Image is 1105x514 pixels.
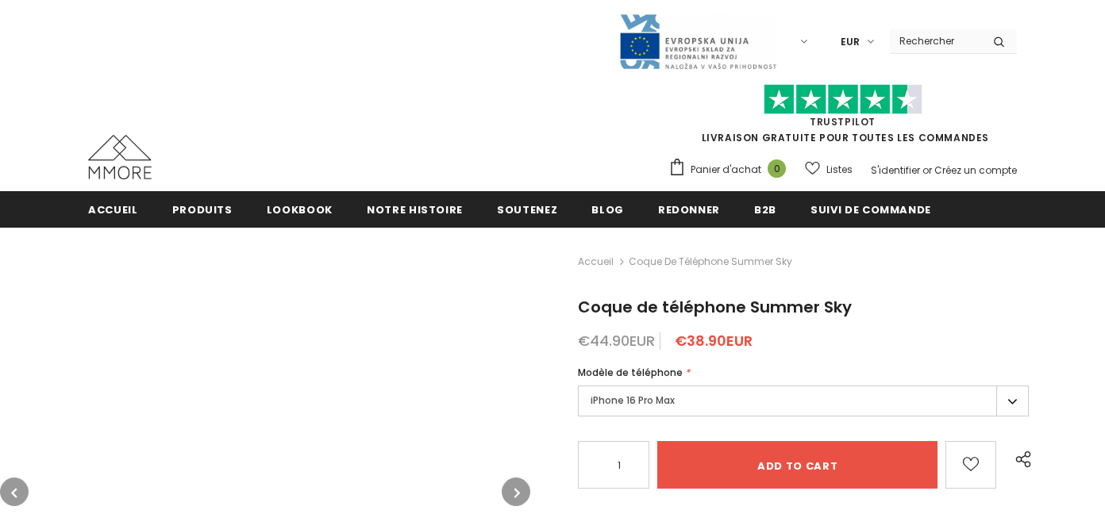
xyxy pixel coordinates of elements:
[826,162,853,178] span: Listes
[578,296,852,318] span: Coque de téléphone Summer Sky
[497,191,557,227] a: soutenez
[88,202,138,217] span: Accueil
[591,202,624,217] span: Blog
[618,34,777,48] a: Javni Razpis
[367,191,463,227] a: Notre histoire
[691,162,761,178] span: Panier d'achat
[172,191,233,227] a: Produits
[629,252,792,271] span: Coque de téléphone Summer Sky
[764,84,922,115] img: Faites confiance aux étoiles pilotes
[668,158,794,182] a: Panier d'achat 0
[871,163,920,177] a: S'identifier
[805,155,853,183] a: Listes
[88,135,152,179] img: Cas MMORE
[754,191,776,227] a: B2B
[497,202,557,217] span: soutenez
[841,34,860,50] span: EUR
[578,385,1029,416] label: iPhone 16 Pro Max
[754,202,776,217] span: B2B
[810,202,931,217] span: Suivi de commande
[618,13,777,71] img: Javni Razpis
[768,159,786,178] span: 0
[810,191,931,227] a: Suivi de commande
[578,252,614,271] a: Accueil
[658,191,720,227] a: Redonner
[578,331,655,351] span: €44.90EUR
[657,441,938,489] input: Add to cart
[922,163,932,177] span: or
[668,91,1017,144] span: LIVRAISON GRATUITE POUR TOUTES LES COMMANDES
[88,191,138,227] a: Accueil
[890,29,981,52] input: Search Site
[934,163,1017,177] a: Créez un compte
[267,191,333,227] a: Lookbook
[675,331,753,351] span: €38.90EUR
[578,366,683,379] span: Modèle de téléphone
[172,202,233,217] span: Produits
[267,202,333,217] span: Lookbook
[810,115,876,128] a: TrustPilot
[658,202,720,217] span: Redonner
[367,202,463,217] span: Notre histoire
[591,191,624,227] a: Blog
